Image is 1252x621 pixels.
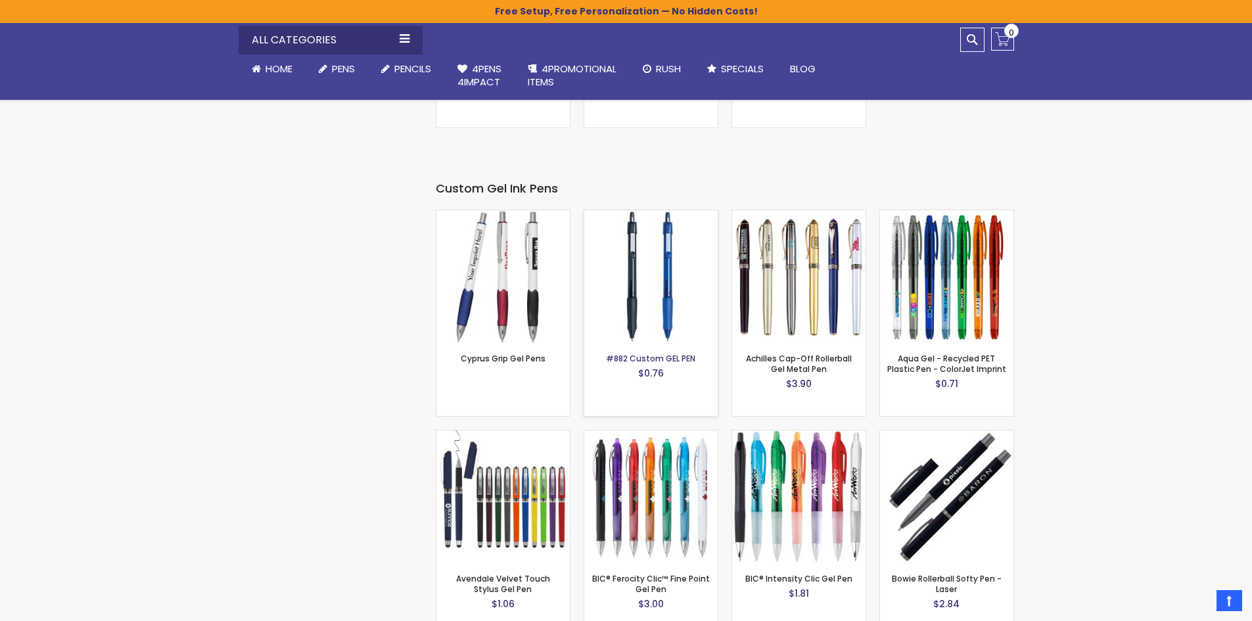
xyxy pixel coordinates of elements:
a: Aqua Gel - Recycled PET Plastic Pen - ColorJet Imprint [880,210,1013,221]
span: 4Pens 4impact [457,62,501,89]
img: Achilles Cap-Off Rollerball Gel Metal Pen [732,210,866,344]
img: Bowie Rollerball Softy Pen - Laser [880,430,1013,564]
a: 4Pens4impact [444,55,515,97]
span: $3.90 [786,377,812,390]
span: Blog [790,62,816,76]
a: #882 Custom GEL PEN [584,210,718,221]
a: Pencils [368,55,444,83]
a: BIC® Ferocity Clic™ Fine Point Gel Pen [584,430,718,441]
span: Specials [721,62,764,76]
a: Home [239,55,306,83]
span: Pencils [394,62,431,76]
span: $1.81 [789,587,809,600]
span: $2.84 [933,597,960,610]
a: Avendale Velvet Touch Stylus Gel Pen [436,430,570,441]
img: BIC® Intensity Clic Gel Pen [732,430,866,564]
span: Custom Gel Ink Pens [436,180,558,196]
span: $0.76 [638,367,664,380]
img: #882 Custom GEL PEN [584,210,718,344]
img: Cyprus Grip Gel Pens [436,210,570,344]
img: Avendale Velvet Touch Stylus Gel Pen [436,430,570,564]
span: Pens [332,62,355,76]
img: Aqua Gel - Recycled PET Plastic Pen - ColorJet Imprint [880,210,1013,344]
span: $0.71 [935,377,958,390]
a: 0 [991,28,1014,51]
span: $3.00 [638,597,664,610]
a: BIC® Intensity Clic Gel Pen [732,430,866,441]
a: Specials [694,55,777,83]
a: Achilles Cap-Off Rollerball Gel Metal Pen [746,353,852,375]
a: Blog [777,55,829,83]
a: Aqua Gel - Recycled PET Plastic Pen - ColorJet Imprint [887,353,1006,375]
a: #882 Custom GEL PEN [606,353,695,364]
a: Cyprus Grip Gel Pens [461,353,545,364]
a: 4PROMOTIONALITEMS [515,55,630,97]
span: Home [266,62,292,76]
span: $1.06 [492,597,515,610]
a: BIC® Intensity Clic Gel Pen [745,573,852,584]
a: BIC® Ferocity Clic™ Fine Point Gel Pen [592,573,710,595]
span: 0 [1009,26,1014,39]
a: Avendale Velvet Touch Stylus Gel Pen [456,573,550,595]
a: Bowie Rollerball Softy Pen - Laser [892,573,1002,595]
div: All Categories [239,26,423,55]
span: Rush [656,62,681,76]
span: 4PROMOTIONAL ITEMS [528,62,616,89]
a: Rush [630,55,694,83]
a: Bowie Rollerball Softy Pen - Laser [880,430,1013,441]
a: Pens [306,55,368,83]
a: Achilles Cap-Off Rollerball Gel Metal Pen [732,210,866,221]
a: Cyprus Grip Gel Pens [436,210,570,221]
img: BIC® Ferocity Clic™ Fine Point Gel Pen [584,435,718,559]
